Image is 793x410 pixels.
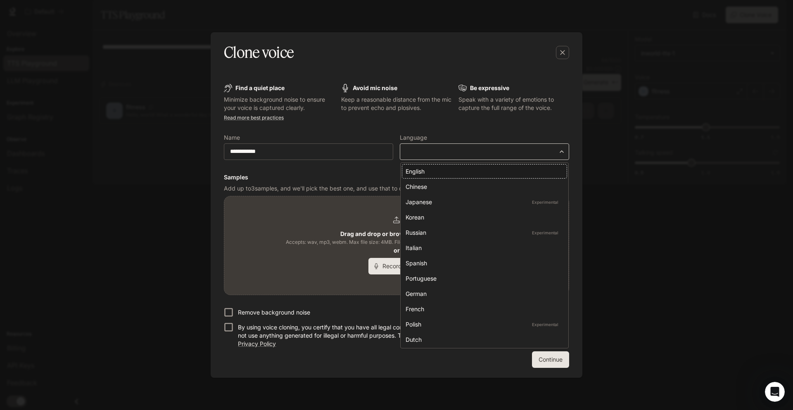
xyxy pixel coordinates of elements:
p: Experimental [530,229,560,236]
iframe: Intercom live chat [765,382,785,402]
div: English [406,167,560,176]
div: Dutch [406,335,560,344]
div: Japanese [406,198,560,206]
p: Experimental [530,198,560,206]
div: French [406,305,560,313]
div: Italian [406,243,560,252]
p: Experimental [530,321,560,328]
div: Chinese [406,182,560,191]
div: Polish [406,320,560,329]
div: Russian [406,228,560,237]
div: German [406,289,560,298]
div: Korean [406,213,560,222]
div: Spanish [406,259,560,267]
div: Portuguese [406,274,560,283]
